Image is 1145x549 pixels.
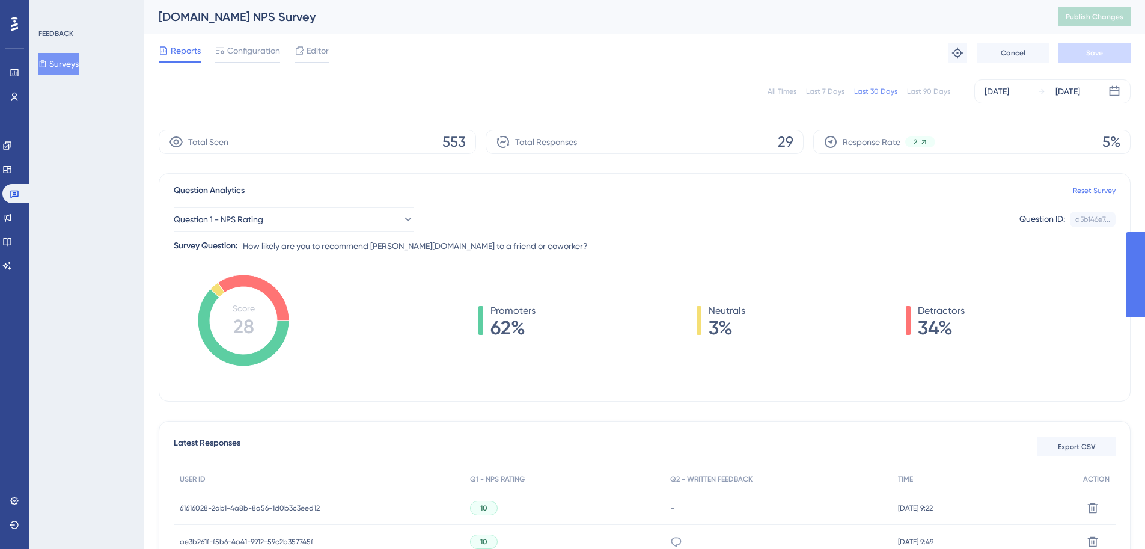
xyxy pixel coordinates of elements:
div: Last 30 Days [854,87,897,96]
span: [DATE] 9:49 [898,537,933,547]
span: Response Rate [843,135,900,149]
span: Editor [307,43,329,58]
span: Detractors [918,304,965,318]
span: 34% [918,318,965,337]
span: USER ID [180,474,206,484]
span: 10 [480,537,487,547]
span: Q1 - NPS RATING [470,474,525,484]
span: 29 [778,132,793,152]
div: All Times [768,87,796,96]
span: Total Seen [188,135,228,149]
span: Question 1 - NPS Rating [174,212,263,227]
div: FEEDBACK [38,29,73,38]
span: ACTION [1083,474,1110,484]
span: 61616028-2ab1-4a8b-8a56-1d0b3c3eed12 [180,503,320,513]
span: 62% [490,318,536,337]
span: Cancel [1001,48,1025,58]
span: Latest Responses [174,436,240,458]
span: ae3b261f-f5b6-4a41-9912-59c2b357745f [180,537,313,547]
span: 10 [480,503,487,513]
span: Neutrals [709,304,745,318]
span: Export CSV [1058,442,1096,452]
button: Cancel [977,43,1049,63]
tspan: Score [233,304,255,313]
span: How likely are you to recommend [PERSON_NAME][DOMAIN_NAME] to a friend or coworker? [243,239,588,253]
span: 5% [1102,132,1120,152]
span: TIME [898,474,913,484]
button: Publish Changes [1058,7,1131,26]
span: Configuration [227,43,280,58]
span: Promoters [490,304,536,318]
div: [DATE] [1055,84,1080,99]
button: Surveys [38,53,79,75]
div: - [670,502,886,514]
div: Last 7 Days [806,87,844,96]
div: Question ID: [1019,212,1065,227]
span: 553 [442,132,466,152]
span: 3% [709,318,745,337]
a: Reset Survey [1073,186,1116,195]
tspan: 28 [233,315,254,338]
span: Question Analytics [174,183,245,198]
div: [DATE] [985,84,1009,99]
div: [DOMAIN_NAME] NPS Survey [159,8,1028,25]
div: Last 90 Days [907,87,950,96]
div: d5b146e7... [1075,215,1110,224]
button: Question 1 - NPS Rating [174,207,414,232]
span: Total Responses [515,135,577,149]
span: Q2 - WRITTEN FEEDBACK [670,474,753,484]
iframe: UserGuiding AI Assistant Launcher [1095,501,1131,538]
button: Save [1058,43,1131,63]
span: Save [1086,48,1103,58]
button: Export CSV [1037,437,1116,456]
span: [DATE] 9:22 [898,503,933,513]
span: 2 [914,137,917,147]
span: Publish Changes [1066,12,1123,22]
span: Reports [171,43,201,58]
div: Survey Question: [174,239,238,253]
